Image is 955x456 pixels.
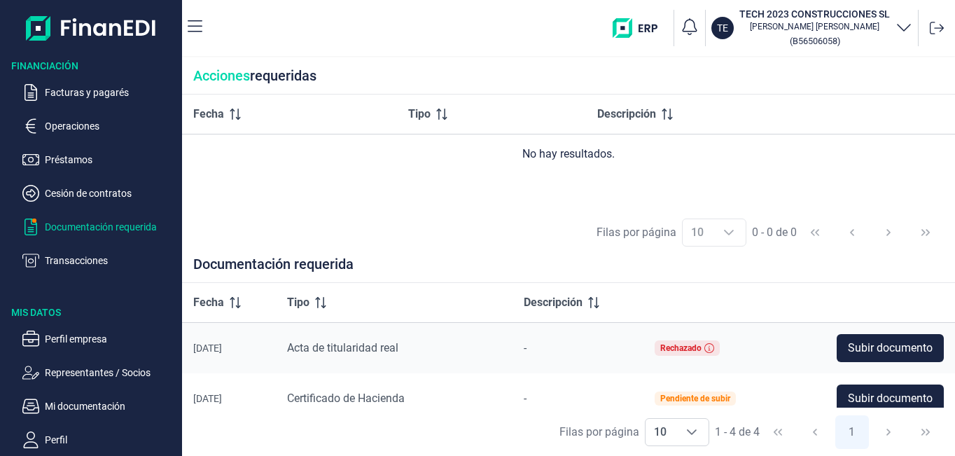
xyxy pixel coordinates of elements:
[26,11,157,45] img: Logo de aplicación
[717,21,728,35] p: TE
[193,393,265,404] div: [DATE]
[45,398,176,415] p: Mi documentación
[711,7,912,49] button: TETECH 2023 CONSTRUCCIONES SL[PERSON_NAME] [PERSON_NAME](B56506058)
[45,331,176,347] p: Perfil empresa
[22,331,176,347] button: Perfil empresa
[22,185,176,202] button: Cesión de contratos
[909,216,942,249] button: Last Page
[872,415,905,449] button: Next Page
[835,415,869,449] button: Page 1
[193,106,224,123] span: Fecha
[193,294,224,311] span: Fecha
[752,227,797,238] span: 0 - 0 de 0
[837,334,944,362] button: Subir documento
[837,385,944,413] button: Subir documento
[45,118,176,134] p: Operaciones
[524,341,527,354] span: -
[739,21,890,32] p: [PERSON_NAME] [PERSON_NAME]
[22,151,176,168] button: Préstamos
[761,415,795,449] button: First Page
[45,219,176,235] p: Documentación requerida
[660,394,730,403] div: Pendiente de subir
[22,364,176,381] button: Representantes / Socios
[193,67,250,84] span: Acciones
[597,224,676,241] div: Filas por página
[909,415,942,449] button: Last Page
[22,431,176,448] button: Perfil
[22,84,176,101] button: Facturas y pagarés
[798,415,832,449] button: Previous Page
[22,118,176,134] button: Operaciones
[524,392,527,405] span: -
[287,341,398,354] span: Acta de titularidad real
[872,216,905,249] button: Next Page
[45,252,176,269] p: Transacciones
[597,106,656,123] span: Descripción
[45,84,176,101] p: Facturas y pagarés
[408,106,431,123] span: Tipo
[287,392,405,405] span: Certificado de Hacienda
[848,340,933,357] span: Subir documento
[45,185,176,202] p: Cesión de contratos
[660,344,702,352] div: Rechazado
[45,151,176,168] p: Préstamos
[715,427,760,438] span: 1 - 4 de 4
[524,294,583,311] span: Descripción
[848,390,933,407] span: Subir documento
[182,257,955,283] div: Documentación requerida
[22,252,176,269] button: Transacciones
[675,419,709,445] div: Choose
[182,57,955,95] div: requeridas
[287,294,309,311] span: Tipo
[193,343,265,354] div: [DATE]
[193,146,944,163] div: No hay resultados.
[45,364,176,381] p: Representantes / Socios
[22,219,176,235] button: Documentación requerida
[22,398,176,415] button: Mi documentación
[646,419,675,445] span: 10
[559,424,639,441] div: Filas por página
[613,18,668,38] img: erp
[712,219,746,246] div: Choose
[45,431,176,448] p: Perfil
[798,216,832,249] button: First Page
[739,7,890,21] h3: TECH 2023 CONSTRUCCIONES SL
[835,216,869,249] button: Previous Page
[790,36,840,46] small: Copiar cif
